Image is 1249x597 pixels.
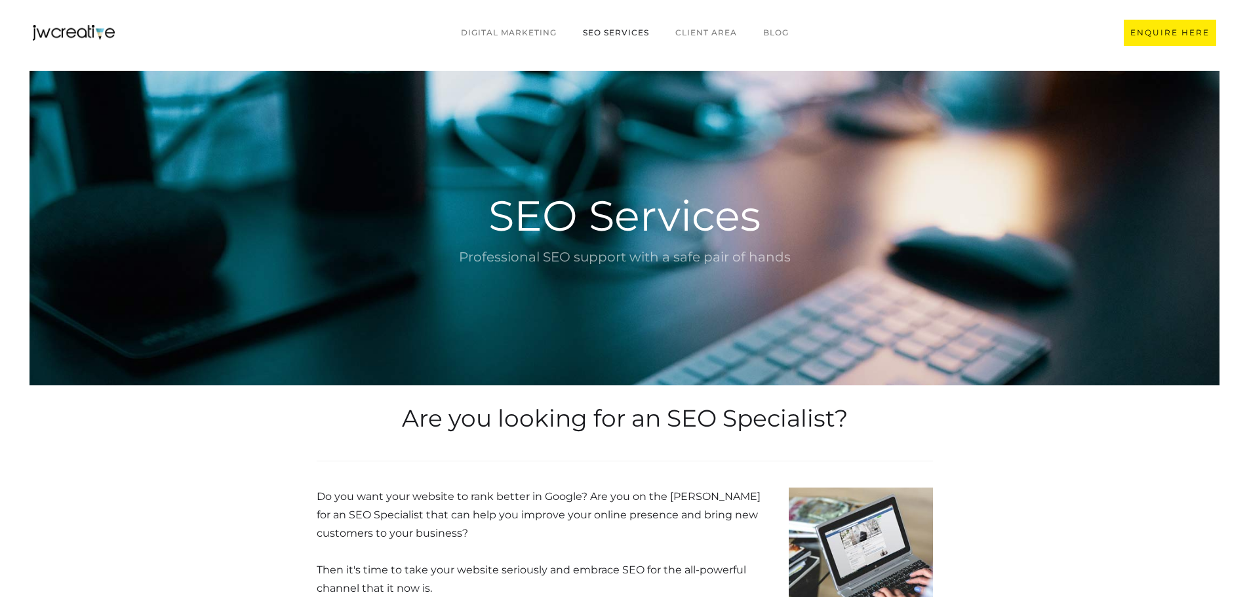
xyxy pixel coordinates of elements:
div: Professional SEO support with a safe pair of hands [251,246,999,268]
a: home [33,25,115,41]
h2: Are you looking for an SEO Specialist? [317,402,933,434]
div: ENQUIRE HERE [1130,26,1210,39]
a: SEO Services [570,20,662,45]
a: CLIENT AREA [662,20,750,45]
a: BLOG [750,20,802,45]
h1: SEO Services [251,195,999,236]
a: ENQUIRE HERE [1124,20,1216,46]
a: Digital marketing [448,20,570,45]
